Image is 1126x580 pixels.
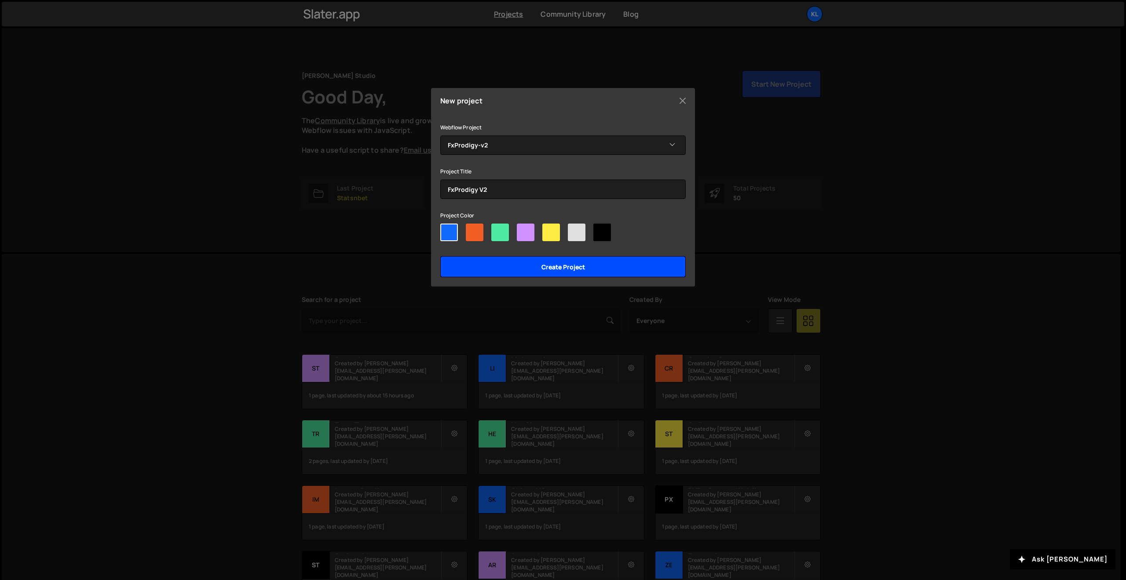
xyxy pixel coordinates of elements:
[676,94,689,107] button: Close
[440,180,686,199] input: Project name
[440,167,472,176] label: Project Title
[440,97,483,104] h5: New project
[440,256,686,277] input: Create project
[440,123,482,132] label: Webflow Project
[440,211,474,220] label: Project Color
[1010,549,1115,569] button: Ask [PERSON_NAME]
